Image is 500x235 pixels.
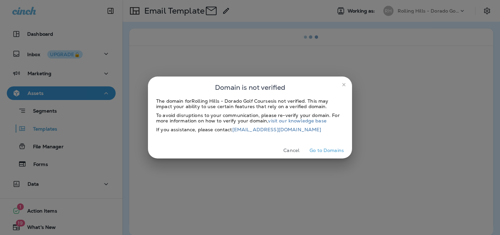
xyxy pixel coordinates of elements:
div: The domain for Rolling Hills - Dorado Golf Courses is not verified. This may impact your ability ... [156,98,344,109]
button: close [338,79,349,90]
a: visit our knowledge base [268,118,326,124]
div: If you assistance, please contact [156,127,344,132]
button: Cancel [279,145,304,156]
button: Go to Domains [307,145,347,156]
span: Domain is not verified [215,82,285,93]
div: To avoid disruptions to your communication, please re-verify your domain. For more information on... [156,113,344,123]
a: [EMAIL_ADDRESS][DOMAIN_NAME] [232,127,321,133]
